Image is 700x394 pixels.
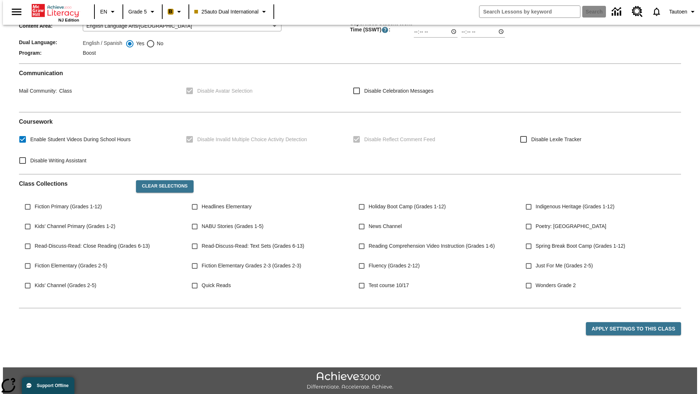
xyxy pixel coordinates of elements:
[35,282,96,289] span: Kids' Channel (Grades 2-5)
[35,223,115,230] span: Kids' Channel Primary (Grades 1-2)
[586,322,681,336] button: Apply Settings to this Class
[536,262,593,270] span: Just For Me (Grades 2-5)
[19,23,83,29] span: Content Area :
[19,88,57,94] span: Mail Community :
[100,8,107,16] span: EN
[197,87,253,95] span: Disable Avatar Selection
[202,301,291,309] span: NJSLA-ELA Prep Boot Camp (Grade 3)
[57,88,72,94] span: Class
[83,39,122,48] label: English / Spanish
[536,223,606,230] span: Poetry: [GEOGRAPHIC_DATA]
[350,20,414,34] span: Supervised Student Work Time (SSWT) :
[35,301,100,309] span: WordStudio 2-5 (Grades 2-5)
[19,70,681,77] h2: Communication
[30,157,86,165] span: Disable Writing Assistant
[22,377,74,394] button: Support Offline
[191,5,271,18] button: Class: 25auto Dual International, Select your class
[134,40,144,47] span: Yes
[37,383,69,388] span: Support Offline
[369,262,420,270] span: Fluency (Grades 2-12)
[369,223,402,230] span: News Channel
[169,7,172,16] span: B
[479,6,580,18] input: search field
[202,262,301,270] span: Fiction Elementary Grades 2-3 (Grades 2-3)
[19,174,681,302] div: Class Collections
[32,3,79,18] a: Home
[97,5,120,18] button: Language: EN, Select a language
[531,136,582,143] span: Disable Lexile Tracker
[536,282,576,289] span: Wonders Grade 2
[165,5,186,18] button: Boost Class color is peach. Change class color
[627,2,647,22] a: Resource Center, Will open in new tab
[536,203,614,210] span: Indigenous Heritage (Grades 1-12)
[197,136,307,143] span: Disable Invalid Multiple Choice Activity Detection
[35,203,102,210] span: Fiction Primary (Grades 1-12)
[19,1,681,58] div: Class/Program Information
[369,282,409,289] span: Test course 10/17
[647,2,666,21] a: Notifications
[58,18,79,22] span: NJ Edition
[536,242,625,250] span: Spring Break Boot Camp (Grades 1-12)
[364,136,435,143] span: Disable Reflect Comment Feed
[202,223,264,230] span: NABU Stories (Grades 1-5)
[536,301,576,309] span: Wonders Grade 3
[35,242,150,250] span: Read-Discuss-Read: Close Reading (Grades 6-13)
[202,203,252,210] span: Headlines Elementary
[202,242,304,250] span: Read-Discuss-Read: Text Sets (Grades 6-13)
[461,20,478,25] label: End Time
[666,5,700,18] button: Profile/Settings
[83,50,96,56] span: Boost
[369,301,434,309] span: NJSLA-ELA Smart (Grade 3)
[19,70,681,106] div: Communication
[6,1,27,23] button: Open side menu
[607,2,627,22] a: Data Center
[19,118,681,168] div: Coursework
[19,180,130,187] h2: Class Collections
[35,262,107,270] span: Fiction Elementary (Grades 2-5)
[125,5,160,18] button: Grade: Grade 5, Select a grade
[128,8,147,16] span: Grade 5
[414,20,432,25] label: Start Time
[19,50,83,56] span: Program :
[307,372,393,390] img: Achieve3000 Differentiate Accelerate Achieve
[369,242,495,250] span: Reading Comprehension Video Instruction (Grades 1-6)
[364,87,433,95] span: Disable Celebration Messages
[381,26,389,34] button: Supervised Student Work Time is the timeframe when students can take LevelSet and when lessons ar...
[83,20,281,31] div: English Language Arts/[GEOGRAPHIC_DATA]
[202,282,231,289] span: Quick Reads
[155,40,163,47] span: No
[194,8,258,16] span: 25auto Dual International
[19,39,83,45] span: Dual Language :
[32,3,79,22] div: Home
[369,203,446,210] span: Holiday Boot Camp (Grades 1-12)
[30,136,131,143] span: Enable Student Videos During School Hours
[19,118,681,125] h2: Course work
[669,8,687,16] span: Tautoen
[136,180,193,193] button: Clear Selections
